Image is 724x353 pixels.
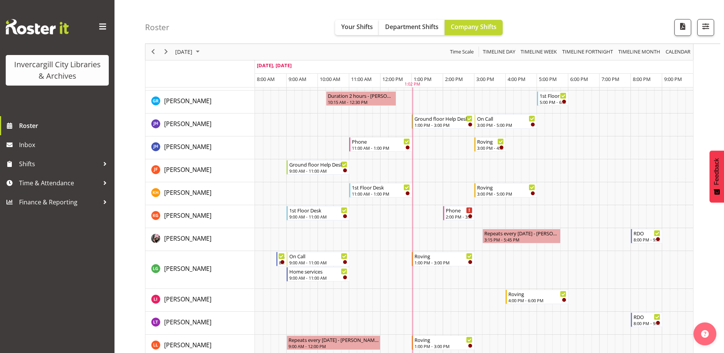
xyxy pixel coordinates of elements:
[287,335,381,350] div: Lynette Lockett"s event - Repeats every friday - Lynette Lockett Begin From Friday, September 19,...
[145,312,255,335] td: Lyndsay Tautari resource
[414,122,472,128] div: 1:00 PM - 3:00 PM
[164,97,211,105] span: [PERSON_NAME]
[634,320,660,326] div: 8:00 PM - 9:00 PM
[561,47,614,57] span: Timeline Fortnight
[160,44,173,60] div: next period
[482,229,561,243] div: Keyu Chen"s event - Repeats every friday - Keyu Chen Begin From Friday, September 19, 2025 at 3:1...
[173,44,204,60] div: September 19, 2025
[19,196,99,208] span: Finance & Reporting
[352,145,410,151] div: 11:00 AM - 1:00 PM
[405,81,420,88] div: 1:02 PM
[382,76,403,83] span: 12:00 PM
[446,214,472,220] div: 2:00 PM - 3:00 PM
[19,177,99,189] span: Time & Attendance
[709,151,724,202] button: Feedback - Show survey
[477,145,504,151] div: 3:00 PM - 4:00 PM
[443,206,474,220] div: Katie Greene"s event - Phone Begin From Friday, September 19, 2025 at 2:00:00 PM GMT+12:00 Ends A...
[161,47,171,57] button: Next
[412,252,474,266] div: Lisa Griffiths"s event - Roving Begin From Friday, September 19, 2025 at 1:00:00 PM GMT+12:00 End...
[476,76,494,83] span: 3:00 PM
[335,20,379,35] button: Your Shifts
[147,44,160,60] div: previous period
[446,206,472,214] div: Phone
[508,297,566,303] div: 4:00 PM - 6:00 PM
[164,120,211,128] span: [PERSON_NAME]
[477,191,535,197] div: 3:00 PM - 5:00 PM
[164,165,211,174] a: [PERSON_NAME]
[349,183,412,198] div: Kaela Harley"s event - 1st Floor Desk Begin From Friday, September 19, 2025 at 11:00:00 AM GMT+12...
[634,236,660,243] div: 8:00 PM - 9:00 PM
[287,252,349,266] div: Lisa Griffiths"s event - On Call Begin From Friday, September 19, 2025 at 9:00:00 AM GMT+12:00 En...
[484,229,559,237] div: Repeats every [DATE] - [PERSON_NAME]
[287,160,349,175] div: Joanne Forbes"s event - Ground floor Help Desk Begin From Friday, September 19, 2025 at 9:00:00 A...
[276,252,287,266] div: Lisa Griffiths"s event - Newspapers Begin From Friday, September 19, 2025 at 8:40:00 AM GMT+12:00...
[289,252,347,260] div: On Call
[145,91,255,113] td: Grace Roscoe-Squires resource
[145,136,255,159] td: Jillian Hunter resource
[145,228,255,251] td: Keyu Chen resource
[164,295,211,304] a: [PERSON_NAME]
[164,96,211,105] a: [PERSON_NAME]
[287,206,349,220] div: Katie Greene"s event - 1st Floor Desk Begin From Friday, September 19, 2025 at 9:00:00 AM GMT+12:...
[414,259,472,266] div: 1:00 PM - 3:00 PM
[145,289,255,312] td: Lisa Imamura resource
[508,290,566,298] div: Roving
[508,76,526,83] span: 4:00 PM
[519,47,558,57] button: Timeline Week
[618,47,661,57] span: Timeline Month
[164,340,211,350] a: [PERSON_NAME]
[6,19,69,34] img: Rosterit website logo
[164,119,211,128] a: [PERSON_NAME]
[164,295,211,303] span: [PERSON_NAME]
[19,158,99,170] span: Shifts
[445,76,463,83] span: 2:00 PM
[482,47,517,57] button: Timeline Day
[279,252,285,260] div: Newspapers
[449,47,475,57] button: Time Scale
[351,76,372,83] span: 11:00 AM
[145,251,255,289] td: Lisa Griffiths resource
[145,182,255,205] td: Kaela Harley resource
[257,76,275,83] span: 8:00 AM
[320,76,340,83] span: 10:00 AM
[164,211,211,220] a: [PERSON_NAME]
[482,47,516,57] span: Timeline Day
[537,91,568,106] div: Grace Roscoe-Squires"s event - 1st Floor Desk Begin From Friday, September 19, 2025 at 5:00:00 PM...
[506,290,568,304] div: Lisa Imamura"s event - Roving Begin From Friday, September 19, 2025 at 4:00:00 PM GMT+12:00 Ends ...
[289,336,379,343] div: Repeats every [DATE] - [PERSON_NAME]
[561,47,614,57] button: Fortnight
[414,343,472,349] div: 1:00 PM - 3:00 PM
[289,275,347,281] div: 9:00 AM - 11:00 AM
[289,206,347,214] div: 1st Floor Desk
[634,313,660,321] div: RDO
[19,139,111,151] span: Inbox
[631,229,662,243] div: Keyu Chen"s event - RDO Begin From Friday, September 19, 2025 at 8:00:00 PM GMT+12:00 Ends At Fri...
[451,23,497,31] span: Company Shifts
[474,183,537,198] div: Kaela Harley"s event - Roving Begin From Friday, September 19, 2025 at 3:00:00 PM GMT+12:00 Ends ...
[164,188,211,197] a: [PERSON_NAME]
[164,142,211,151] a: [PERSON_NAME]
[697,19,714,36] button: Filter Shifts
[13,59,101,82] div: Invercargill City Libraries & Archives
[328,99,395,105] div: 10:15 AM - 12:30 PM
[631,313,662,327] div: Lyndsay Tautari"s event - RDO Begin From Friday, September 19, 2025 at 8:00:00 PM GMT+12:00 Ends ...
[164,318,211,326] span: [PERSON_NAME]
[289,267,347,275] div: Home services
[352,191,410,197] div: 11:00 AM - 1:00 PM
[634,229,660,237] div: RDO
[520,47,558,57] span: Timeline Week
[477,183,535,191] div: Roving
[174,47,203,57] button: September 2025
[665,47,691,57] span: calendar
[145,159,255,182] td: Joanne Forbes resource
[289,76,306,83] span: 9:00 AM
[164,234,211,243] span: [PERSON_NAME]
[412,114,474,129] div: Jill Harpur"s event - Ground floor Help Desk Begin From Friday, September 19, 2025 at 1:00:00 PM ...
[713,158,720,185] span: Feedback
[664,47,692,57] button: Month
[145,113,255,136] td: Jill Harpur resource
